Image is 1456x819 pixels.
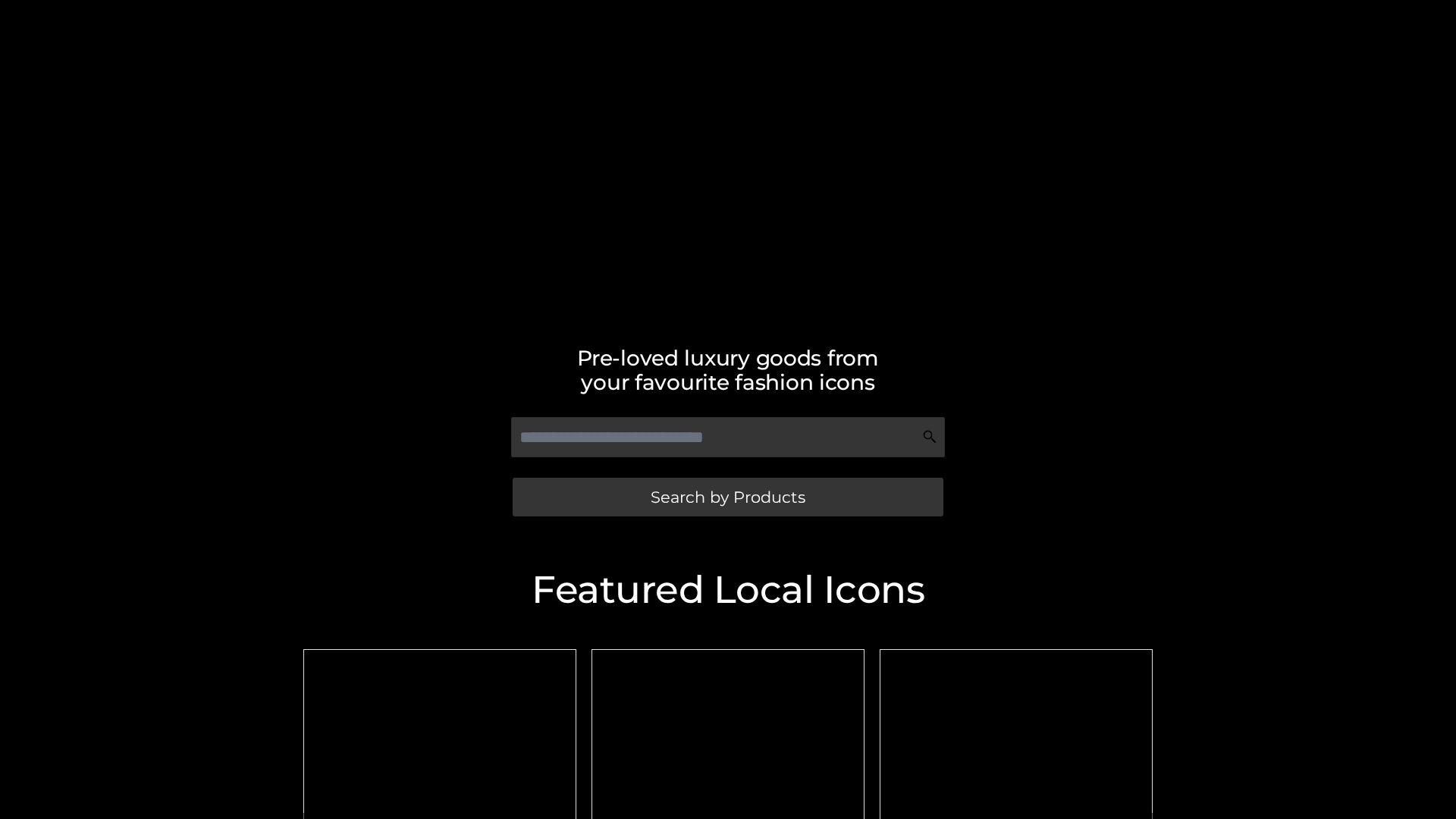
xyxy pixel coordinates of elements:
[296,346,1160,394] h2: Pre-loved luxury goods from your favourite fashion icons
[651,489,805,505] span: Search by Products
[513,478,943,516] a: Search by Products
[296,571,1160,609] h2: Featured Local Icons​
[922,429,937,444] img: Search Icon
